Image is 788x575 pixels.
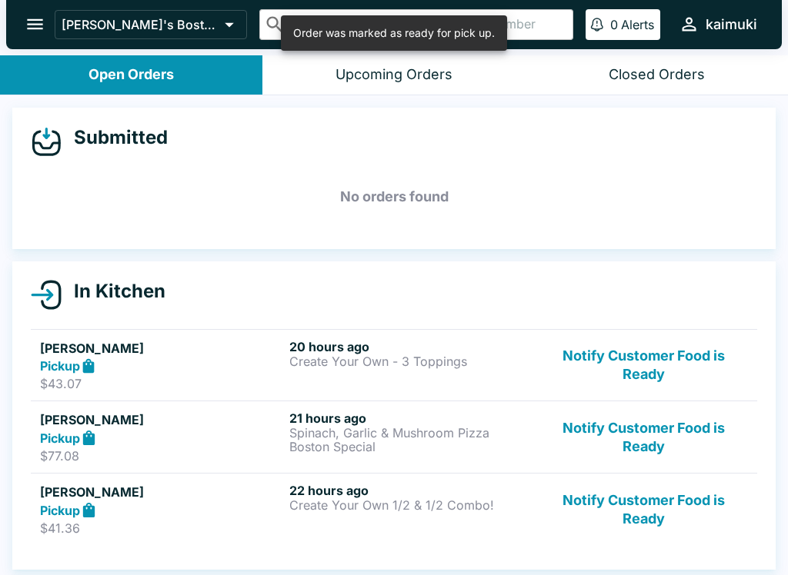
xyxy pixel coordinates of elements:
p: Spinach, Garlic & Mushroom Pizza [289,426,533,440]
button: Notify Customer Food is Ready [539,410,748,464]
h4: In Kitchen [62,280,165,303]
p: Alerts [621,17,654,32]
div: Order was marked as ready for pick up. [293,20,495,46]
strong: Pickup [40,503,80,518]
button: Notify Customer Food is Ready [539,339,748,392]
button: [PERSON_NAME]'s Boston Pizza [55,10,247,39]
h6: 22 hours ago [289,483,533,498]
a: [PERSON_NAME]Pickup$41.3622 hours agoCreate Your Own 1/2 & 1/2 Combo!Notify Customer Food is Ready [31,473,757,545]
p: [PERSON_NAME]'s Boston Pizza [62,17,219,32]
p: $77.08 [40,448,283,464]
div: Closed Orders [609,66,705,84]
button: open drawer [15,5,55,44]
p: Create Your Own - 3 Toppings [289,354,533,368]
h6: 21 hours ago [289,410,533,426]
h5: No orders found [31,169,757,224]
button: kaimuki [673,8,763,41]
div: kaimuki [706,15,757,34]
p: $41.36 [40,520,283,536]
h5: [PERSON_NAME] [40,483,283,501]
h5: [PERSON_NAME] [40,339,283,357]
h5: [PERSON_NAME] [40,410,283,429]
strong: Pickup [40,430,80,446]
p: Boston Special [289,440,533,454]
p: 0 [610,17,618,32]
h4: Submitted [62,126,168,149]
strong: Pickup [40,358,80,374]
h6: 20 hours ago [289,339,533,354]
p: $43.07 [40,376,283,391]
div: Open Orders [88,66,174,84]
p: Create Your Own 1/2 & 1/2 Combo! [289,498,533,512]
a: [PERSON_NAME]Pickup$77.0821 hours agoSpinach, Garlic & Mushroom PizzaBoston SpecialNotify Custome... [31,401,757,473]
button: Notify Customer Food is Ready [539,483,748,536]
a: [PERSON_NAME]Pickup$43.0720 hours agoCreate Your Own - 3 ToppingsNotify Customer Food is Ready [31,329,757,401]
div: Upcoming Orders [336,66,452,84]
